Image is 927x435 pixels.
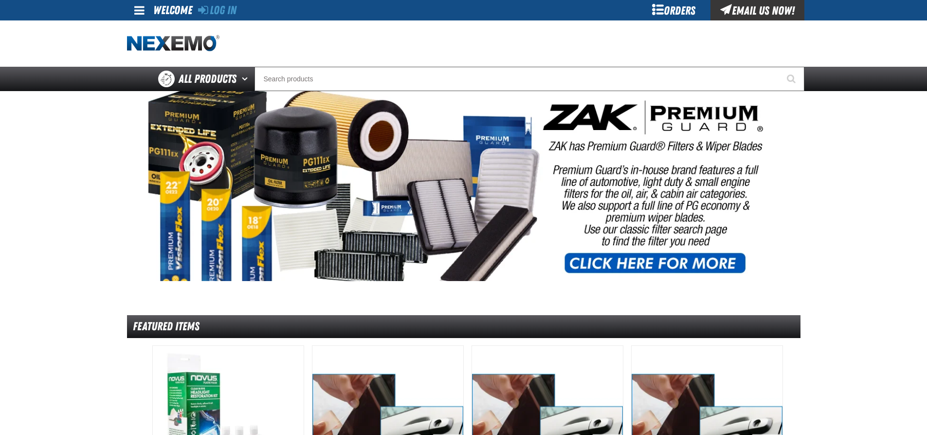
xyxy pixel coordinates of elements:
img: Nexemo logo [127,35,219,52]
a: Log In [198,3,236,17]
img: PG Filters & Wipers [148,91,779,281]
span: All Products [179,70,236,88]
button: Start Searching [780,67,804,91]
button: Open All Products pages [238,67,254,91]
div: Featured Items [127,315,800,338]
input: Search [254,67,804,91]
